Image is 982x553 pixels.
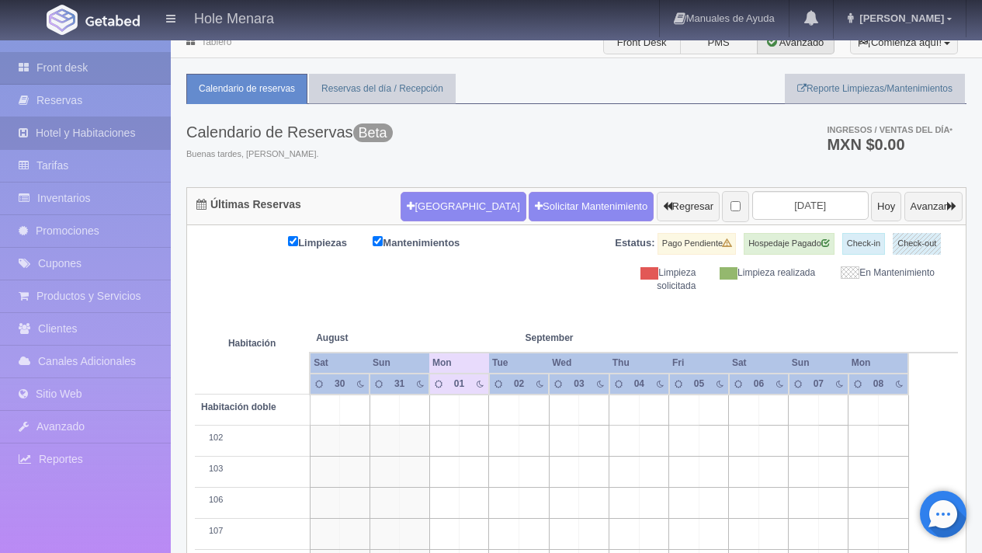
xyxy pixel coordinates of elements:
div: 30 [331,377,348,391]
span: August [316,332,423,345]
div: 02 [510,377,527,391]
div: 01 [450,377,467,391]
div: 07 [810,377,827,391]
h3: Calendario de Reservas [186,123,393,141]
input: Mantenimientos [373,236,383,246]
label: Check-in [842,233,885,255]
div: 05 [690,377,707,391]
th: Thu [609,353,669,374]
span: Buenas tardes, [PERSON_NAME]. [186,148,393,161]
label: Estatus: [615,236,654,251]
button: ¡Comienza aquí! [850,31,958,54]
div: 102 [201,432,304,444]
th: Sun [789,353,848,374]
label: Hospedaje Pagado [744,233,835,255]
b: Habitación doble [201,402,276,412]
a: Tablero [201,37,231,47]
a: Solicitar Mantenimiento [529,192,654,221]
div: 103 [201,463,304,475]
label: Avanzado [757,31,835,54]
label: Pago Pendiente [658,233,736,255]
label: Mantenimientos [373,233,483,251]
div: 08 [869,377,887,391]
span: Ingresos / Ventas del día [827,125,953,134]
label: Check-out [893,233,941,255]
th: Mon [848,353,908,374]
label: PMS [680,31,758,54]
button: Hoy [871,192,901,221]
span: [PERSON_NAME] [855,12,944,24]
th: Tue [489,353,549,374]
span: September [525,332,633,345]
div: Limpieza solicitada [588,266,708,293]
div: 106 [201,494,304,506]
button: Avanzar [904,192,963,221]
label: Limpiezas [288,233,370,251]
h4: Hole Menara [194,8,274,27]
th: Fri [669,353,729,374]
strong: Habitación [228,338,276,349]
h3: MXN $0.00 [827,137,953,152]
div: Limpieza realizada [707,266,827,280]
div: En Mantenimiento [827,266,946,280]
button: [GEOGRAPHIC_DATA] [401,192,526,221]
th: Wed [549,353,609,374]
span: Beta [353,123,393,142]
th: Sat [310,353,370,374]
label: Front Desk [603,31,681,54]
button: Regresar [657,192,720,221]
th: Sat [729,353,789,374]
a: Reporte Limpiezas/Mantenimientos [785,74,965,104]
th: Mon [429,353,489,374]
div: 107 [201,525,304,537]
img: Getabed [47,5,78,35]
div: 06 [750,377,767,391]
a: Reservas del día / Recepción [309,74,456,104]
a: Calendario de reservas [186,74,307,104]
div: 31 [390,377,408,391]
img: Getabed [85,15,140,26]
div: 04 [630,377,647,391]
input: Limpiezas [288,236,298,246]
h4: Últimas Reservas [196,199,301,210]
div: 03 [571,377,588,391]
th: Sun [370,353,429,374]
